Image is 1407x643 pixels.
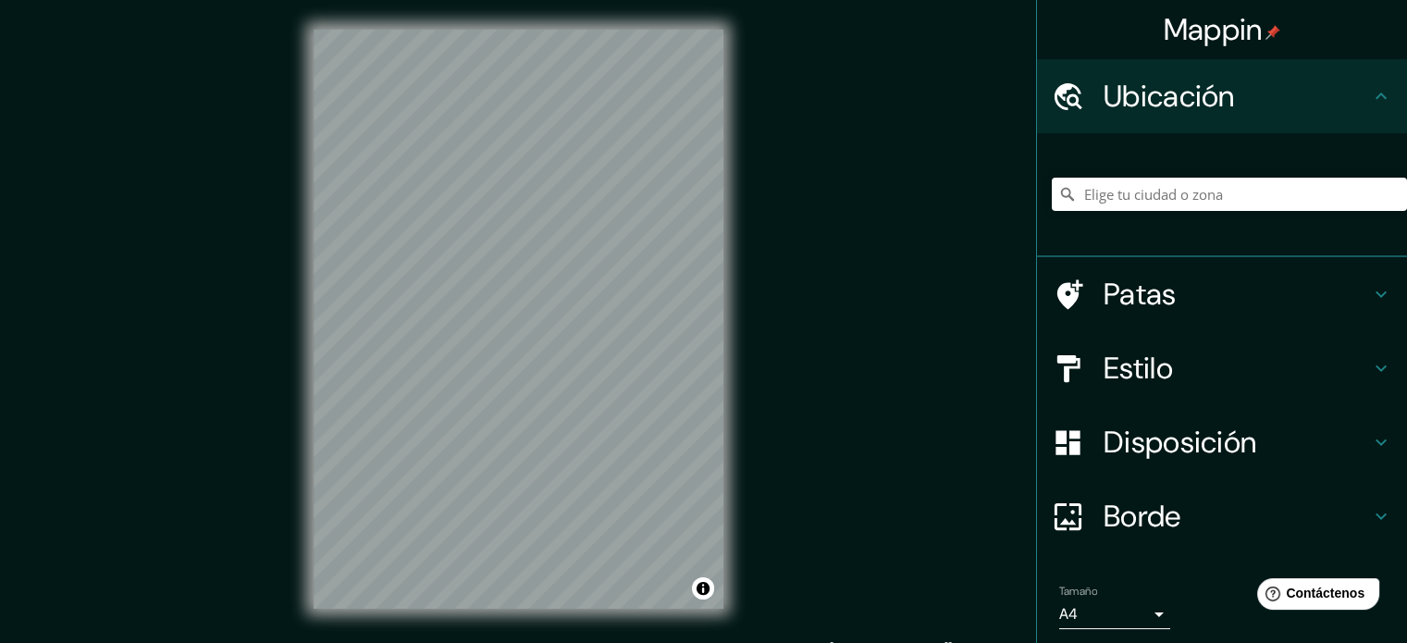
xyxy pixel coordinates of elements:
div: Ubicación [1037,59,1407,133]
font: A4 [1059,604,1078,624]
font: Ubicación [1104,77,1235,116]
div: Disposición [1037,405,1407,479]
font: Estilo [1104,349,1173,388]
img: pin-icon.png [1265,25,1280,40]
font: Tamaño [1059,584,1097,599]
div: Borde [1037,479,1407,553]
canvas: Mapa [314,30,723,609]
button: Activar o desactivar atribución [692,577,714,600]
font: Disposición [1104,423,1256,462]
div: Patas [1037,257,1407,331]
font: Mappin [1164,10,1263,49]
div: Estilo [1037,331,1407,405]
div: A4 [1059,600,1170,629]
font: Borde [1104,497,1181,536]
iframe: Lanzador de widgets de ayuda [1242,571,1387,623]
input: Elige tu ciudad o zona [1052,178,1407,211]
font: Patas [1104,275,1177,314]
